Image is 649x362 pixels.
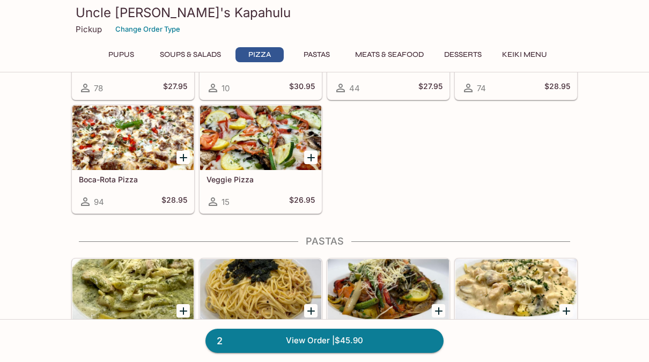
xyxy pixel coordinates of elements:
[72,105,194,213] a: Boca-Rota Pizza94$28.95
[161,195,187,208] h5: $28.95
[438,47,488,62] button: Desserts
[76,4,573,21] h3: Uncle [PERSON_NAME]'s Kapahulu
[544,82,570,94] h5: $28.95
[328,259,449,323] div: Pasta Primavera
[289,82,315,94] h5: $30.95
[94,83,103,93] span: 78
[163,82,187,94] h5: $27.95
[97,47,145,62] button: Pupus
[200,105,322,213] a: Veggie Pizza15$26.95
[76,24,102,34] p: Pickup
[432,304,445,317] button: Add Pasta Primavera
[418,82,442,94] h5: $27.95
[349,83,360,93] span: 44
[304,151,318,164] button: Add Veggie Pizza
[200,259,321,323] div: Tarako Pasta
[200,106,321,170] div: Veggie Pizza
[292,47,341,62] button: Pastas
[154,47,227,62] button: Soups & Salads
[110,21,185,38] button: Change Order Type
[304,304,318,317] button: Add Tarako Pasta
[94,197,104,207] span: 94
[205,329,444,352] a: 2View Order |$45.90
[349,47,430,62] button: Meats & Seafood
[210,334,229,349] span: 2
[289,195,315,208] h5: $26.95
[72,259,194,323] div: Chicken Pesto
[477,83,486,93] span: 74
[559,304,573,317] button: Add Chicken Alfredo
[496,47,553,62] button: Keiki Menu
[176,304,190,317] button: Add Chicken Pesto
[206,175,315,184] h5: Veggie Pizza
[72,106,194,170] div: Boca-Rota Pizza
[176,151,190,164] button: Add Boca-Rota Pizza
[222,83,230,93] span: 10
[71,235,578,247] h4: Pastas
[455,259,577,323] div: Chicken Alfredo
[222,197,230,207] span: 15
[79,175,187,184] h5: Boca-Rota Pizza
[235,47,284,62] button: Pizza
